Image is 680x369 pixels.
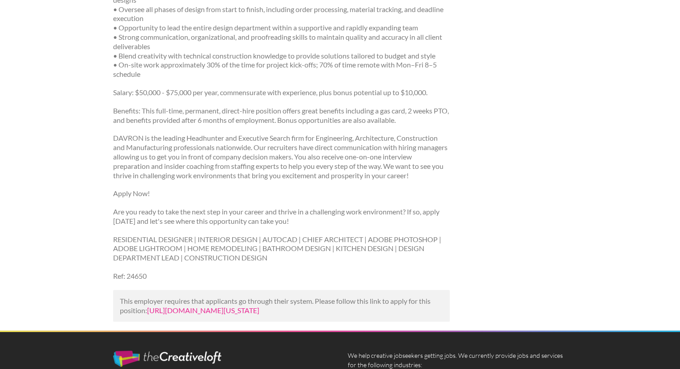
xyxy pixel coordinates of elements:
[113,88,450,97] p: Salary: $50,000 - $75,000 per year, commensurate with experience, plus bonus potential up to $10,...
[113,235,450,263] p: RESIDENTIAL DESIGNER | INTERIOR DESIGN | AUTOCAD | CHIEF ARCHITECT | ADOBE PHOTOSHOP | ADOBE LIGH...
[113,189,450,198] p: Apply Now!
[113,351,221,367] img: The Creative Loft
[113,106,450,125] p: Benefits: This full-time, permanent, direct-hire position offers great benefits including a gas c...
[113,272,450,281] p: Ref: 24650
[113,134,450,180] p: DAVRON is the leading Headhunter and Executive Search firm for Engineering, Architecture, Constru...
[113,207,450,226] p: Are you ready to take the next step in your career and thrive in a challenging work environment? ...
[120,297,443,315] p: This employer requires that applicants go through their system. Please follow this link to apply ...
[147,306,259,314] a: [URL][DOMAIN_NAME][US_STATE]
